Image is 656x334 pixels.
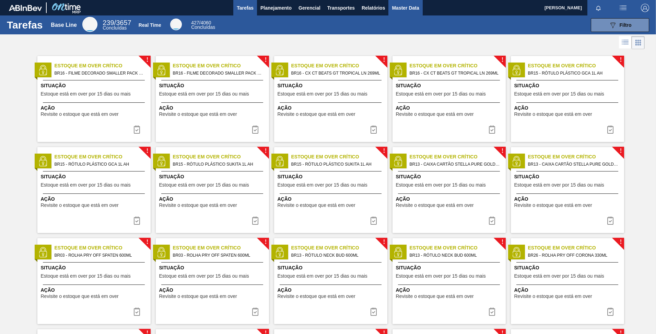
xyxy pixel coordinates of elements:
span: Ação [159,287,267,294]
span: BR16 - FILME DECORADO SMALLER PACK 269ML [173,69,263,77]
span: Revisite o estoque que está em over [159,294,237,299]
img: status [393,65,403,75]
div: Completar tarefa: 29969896 [484,123,500,136]
span: ! [146,148,148,154]
span: BR15 - RÓTULO PLÁSTICO SUKITA 1L AH [291,160,382,168]
span: Ação [396,196,504,203]
span: Transportes [327,4,355,12]
span: Ação [278,104,386,112]
span: Estoque está em over por 15 dias ou mais [159,91,249,97]
img: TNhmsLtSVTkK8tSr43FrP2fwEKptu5GPRR3wAAAABJRU5ErkJggg== [9,5,42,11]
img: icon-task complete [133,216,141,225]
span: Revisite o estoque que está em over [41,294,119,299]
span: Planejamento [260,4,292,12]
span: Ação [514,104,622,112]
div: Base Line [82,17,97,32]
span: Situação [159,173,267,180]
span: Estoque em Over Crítico [291,244,387,252]
span: Estoque em Over Crítico [55,62,151,69]
img: icon-task complete [251,125,259,134]
span: Estoque está em over por 15 dias ou mais [278,182,367,188]
span: Estoque está em over por 15 dias ou mais [159,274,249,279]
span: BR13 - RÓTULO NECK BUD 600ML [410,252,500,259]
div: Completar tarefa: 29969901 [365,305,382,319]
span: Estoque está em over por 15 dias ou mais [514,182,604,188]
img: status [156,65,166,75]
span: Revisite o estoque que está em over [514,112,592,117]
img: status [156,156,166,166]
span: ! [620,240,622,245]
span: Revisite o estoque que está em over [514,203,592,208]
span: Situação [278,173,386,180]
span: ! [501,240,503,245]
span: Estoque está em over por 15 dias ou mais [41,91,131,97]
div: Visão em Lista [619,36,632,49]
div: Completar tarefa: 29969895 [247,123,263,136]
img: status [38,247,48,257]
span: Estoque está em over por 15 dias ou mais [159,182,249,188]
span: 239 [103,19,114,26]
span: Ação [41,104,149,112]
button: icon-task complete [129,123,145,136]
span: Revisite o estoque que está em over [278,294,355,299]
button: icon-task complete [129,305,145,319]
div: Completar tarefa: 29969898 [365,214,382,227]
button: icon-task complete [484,305,500,319]
img: icon-task complete [606,308,614,316]
img: icon-task complete [370,216,378,225]
span: Ação [159,104,267,112]
span: BR15 - RÓTULO PLÁSTICO GCA 1L AH [528,69,619,77]
div: Completar tarefa: 29969900 [129,305,145,319]
span: BR15 - RÓTULO PLÁSTICO SUKITA 1L AH [173,160,263,168]
img: icon-task complete [606,125,614,134]
img: icon-task complete [133,125,141,134]
img: status [274,65,285,75]
span: BR03 - ROLHA PRY OFF SPATEN 600ML [55,252,145,259]
div: Completar tarefa: 29969897 [602,123,619,136]
span: Situação [278,264,386,271]
span: Revisite o estoque que está em over [278,203,355,208]
span: Estoque em Over Crítico [410,153,506,160]
span: Estoque em Over Crítico [528,244,624,252]
div: Completar tarefa: 29969900 [247,305,263,319]
span: ! [146,240,148,245]
span: Master Data [392,4,419,12]
img: icon-task complete [488,216,496,225]
span: Gerencial [298,4,320,12]
span: Revisite o estoque que está em over [159,112,237,117]
span: Concluídas [191,24,215,30]
span: Estoque está em over por 15 dias ou mais [514,274,604,279]
span: Estoque está em over por 15 dias ou mais [278,91,367,97]
button: icon-task complete [247,305,263,319]
span: Estoque em Over Crítico [291,153,387,160]
span: Estoque em Over Crítico [55,153,151,160]
span: Estoque está em over por 15 dias ou mais [41,182,131,188]
img: status [156,247,166,257]
button: icon-task complete [484,123,500,136]
span: 427 [191,20,199,25]
button: Notificações [587,3,609,13]
span: Filtro [620,22,632,28]
span: Estoque em Over Crítico [528,153,624,160]
img: status [511,65,522,75]
span: BR16 - CX CT BEATS GT TROPICAL LN 269ML [291,69,382,77]
span: Ação [396,287,504,294]
span: ! [146,57,148,63]
img: status [38,156,48,166]
span: BR15 - RÓTULO PLÁSTICO GCA 1L AH [55,160,145,168]
div: Visão em Cards [632,36,645,49]
span: Estoque está em over por 15 dias ou mais [278,274,367,279]
div: Real Time [170,19,182,30]
img: icon-task complete [370,125,378,134]
span: Estoque em Over Crítico [173,62,269,69]
div: Completar tarefa: 29969896 [365,123,382,136]
button: icon-task complete [365,305,382,319]
img: icon-task complete [606,216,614,225]
div: Completar tarefa: 29969899 [484,214,500,227]
span: Situação [41,173,149,180]
div: Completar tarefa: 29969902 [602,305,619,319]
span: BR03 - ROLHA PRY OFF SPATEN 600ML [173,252,263,259]
span: ! [265,148,267,154]
span: Situação [514,173,622,180]
img: status [511,247,522,257]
